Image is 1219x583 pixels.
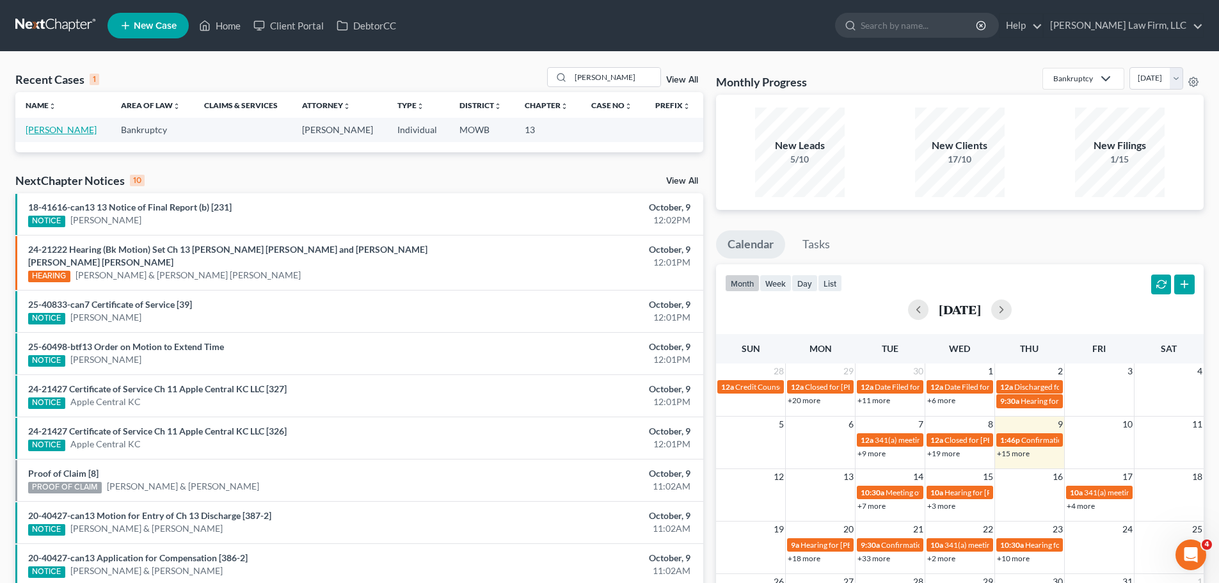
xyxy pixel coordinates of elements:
span: Fri [1092,343,1106,354]
a: 24-21427 Certificate of Service Ch 11 Apple Central KC LLC [326] [28,426,287,436]
i: unfold_more [494,102,502,110]
span: 9a [791,540,799,550]
a: Help [1000,14,1042,37]
a: View All [666,177,698,186]
span: Meeting of Creditors for [PERSON_NAME] [886,488,1028,497]
a: +11 more [857,395,890,405]
span: 10 [1121,417,1134,432]
a: +6 more [927,395,955,405]
div: 12:01PM [478,438,690,451]
a: Districtunfold_more [459,100,502,110]
span: 10:30a [1000,540,1024,550]
td: Individual [387,118,450,141]
div: NOTICE [28,355,65,367]
span: 12a [930,435,943,445]
span: 4 [1202,539,1212,550]
div: NOTICE [28,313,65,324]
span: Hearing for [PERSON_NAME] [944,488,1044,497]
a: Case Nounfold_more [591,100,632,110]
span: 341(a) meeting for [PERSON_NAME] & [PERSON_NAME] [944,540,1136,550]
a: +10 more [997,554,1030,563]
div: Recent Cases [15,72,99,87]
a: +20 more [788,395,820,405]
a: 20-40427-can13 Motion for Entry of Ch 13 Discharge [387-2] [28,510,271,521]
a: [PERSON_NAME] [26,124,97,135]
a: 18-41616-can13 13 Notice of Final Report (b) [231] [28,202,232,212]
span: Tue [882,343,898,354]
div: 5/10 [755,153,845,166]
a: Proof of Claim [8] [28,468,99,479]
span: 7 [917,417,925,432]
span: 1 [987,363,994,379]
span: 2 [1056,363,1064,379]
div: New Clients [915,138,1005,153]
span: 12a [861,382,873,392]
a: [PERSON_NAME] & [PERSON_NAME] [70,564,223,577]
span: 12a [930,382,943,392]
span: 341(a) meeting for Bar K Holdings, LLC [1084,488,1213,497]
h3: Monthly Progress [716,74,807,90]
span: 15 [982,469,994,484]
a: +9 more [857,449,886,458]
span: 23 [1051,522,1064,537]
a: Home [193,14,247,37]
div: 12:01PM [478,256,690,269]
span: Confirmation Hearing for [PERSON_NAME] [881,540,1028,550]
span: 12 [772,469,785,484]
a: Client Portal [247,14,330,37]
i: unfold_more [417,102,424,110]
a: [PERSON_NAME] [70,353,141,366]
span: 5 [777,417,785,432]
h2: [DATE] [939,303,981,316]
i: unfold_more [625,102,632,110]
div: NOTICE [28,440,65,451]
div: October, 9 [478,425,690,438]
a: +19 more [927,449,960,458]
span: 11 [1191,417,1204,432]
span: Date Filed for [PERSON_NAME] [875,382,982,392]
a: [PERSON_NAME] & [PERSON_NAME] [70,522,223,535]
span: 12a [861,435,873,445]
span: 13 [842,469,855,484]
span: Confirmation hearing for Apple Central KC [1021,435,1164,445]
div: NextChapter Notices [15,173,145,188]
span: Hearing for [PERSON_NAME] [801,540,900,550]
span: Closed for [PERSON_NAME], Demetrielannett [944,435,1099,445]
td: MOWB [449,118,514,141]
div: Bankruptcy [1053,73,1093,84]
span: Closed for [PERSON_NAME] & [PERSON_NAME] [805,382,969,392]
a: [PERSON_NAME] & [PERSON_NAME] [PERSON_NAME] [76,269,301,282]
span: Sat [1161,343,1177,354]
button: week [760,275,792,292]
a: 24-21222 Hearing (Bk Motion) Set Ch 13 [PERSON_NAME] [PERSON_NAME] and [PERSON_NAME] [PERSON_NAME... [28,244,427,268]
span: 12a [791,382,804,392]
iframe: Intercom live chat [1175,539,1206,570]
span: Hearing for [PERSON_NAME] [1021,396,1120,406]
span: 12a [1000,382,1013,392]
span: 8 [987,417,994,432]
a: Nameunfold_more [26,100,56,110]
a: +7 more [857,501,886,511]
span: 10:30a [861,488,884,497]
div: New Leads [755,138,845,153]
a: Apple Central KC [70,438,141,451]
div: 12:01PM [478,353,690,366]
span: 9:30a [861,540,880,550]
span: 21 [912,522,925,537]
div: NOTICE [28,397,65,409]
a: 25-40833-can7 Certificate of Service [39] [28,299,192,310]
span: 18 [1191,469,1204,484]
div: October, 9 [478,509,690,522]
a: Prefixunfold_more [655,100,690,110]
div: October, 9 [478,243,690,256]
a: View All [666,76,698,84]
input: Search by name... [861,13,978,37]
button: list [818,275,842,292]
span: 29 [842,363,855,379]
span: 24 [1121,522,1134,537]
a: +4 more [1067,501,1095,511]
span: 341(a) meeting for [PERSON_NAME] [875,435,998,445]
a: Calendar [716,230,785,259]
i: unfold_more [343,102,351,110]
th: Claims & Services [194,92,292,118]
